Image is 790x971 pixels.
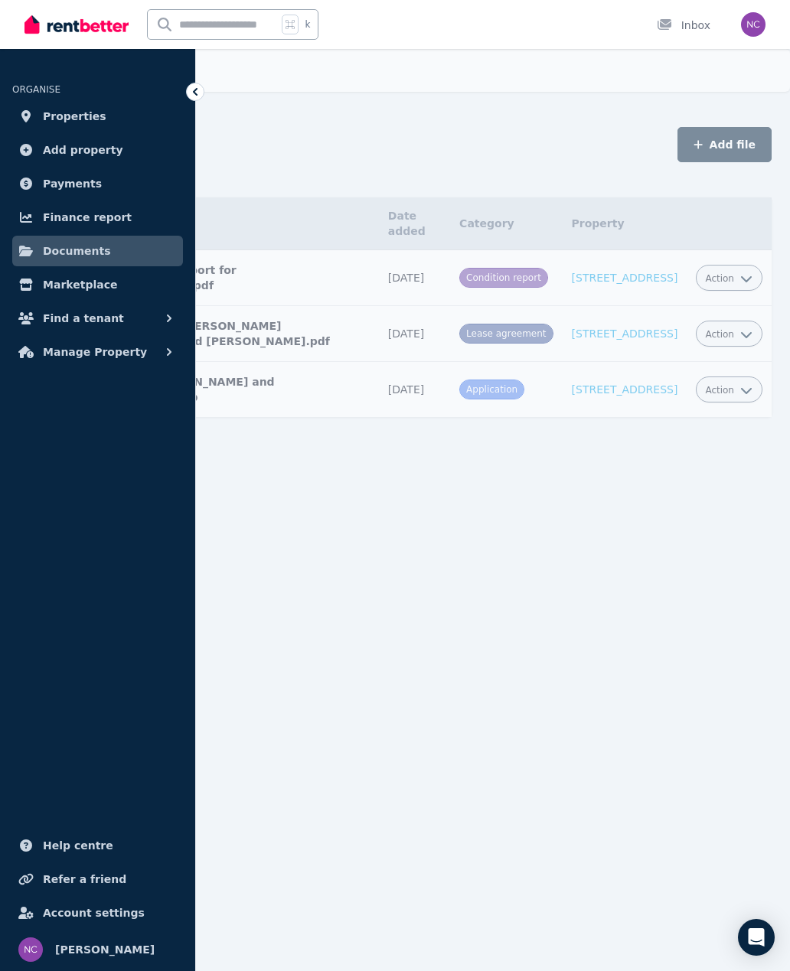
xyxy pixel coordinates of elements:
a: Marketplace [12,269,183,300]
span: Condition report [466,272,541,283]
button: Action [705,384,752,396]
span: Documents [43,242,111,260]
span: Marketplace [43,275,117,294]
a: Add property [12,135,183,165]
span: k [305,18,310,31]
button: Manage Property [12,337,183,367]
a: Documents [12,236,183,266]
span: Action [705,328,734,341]
button: Find a tenant [12,303,183,334]
img: Natasha Chumvisoot [18,937,43,962]
span: Account settings [43,904,145,922]
span: ORGANISE [12,84,60,95]
th: Category [450,197,562,250]
td: Application [PERSON_NAME] and [PERSON_NAME].zip [67,362,379,418]
span: Action [705,272,734,285]
a: Help centre [12,830,183,861]
span: Help centre [43,836,113,855]
span: Application [466,384,517,395]
button: Add file [677,127,772,162]
a: Refer a friend [12,864,183,894]
span: Refer a friend [43,870,126,888]
a: Finance report [12,202,183,233]
td: [DATE] [379,362,450,418]
button: Action [705,272,752,285]
span: Manage Property [43,343,147,361]
img: Natasha Chumvisoot [741,12,766,37]
a: Account settings [12,898,183,928]
td: Signed Lease for [PERSON_NAME] [PERSON_NAME] and [PERSON_NAME].pdf [67,306,379,362]
span: Action [705,384,734,396]
div: Inbox [657,18,710,33]
span: Lease agreement [466,328,546,339]
button: Action [705,328,752,341]
td: [DATE] [379,250,450,306]
th: Property [563,197,687,250]
a: [STREET_ADDRESS] [572,272,678,284]
span: [PERSON_NAME] [55,940,155,959]
img: RentBetter [24,13,129,36]
td: [DATE] [379,306,450,362]
a: [STREET_ADDRESS] [572,383,678,396]
span: Finance report [43,208,132,226]
div: Open Intercom Messenger [738,919,775,956]
td: Entry Condition Report for [STREET_ADDRESS]pdf [67,250,379,306]
span: Find a tenant [43,309,124,327]
span: Payments [43,174,102,193]
span: Add property [43,141,123,159]
a: Properties [12,101,183,132]
a: Payments [12,168,183,199]
a: [STREET_ADDRESS] [572,327,678,340]
th: Date added [379,197,450,250]
span: Properties [43,107,106,125]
